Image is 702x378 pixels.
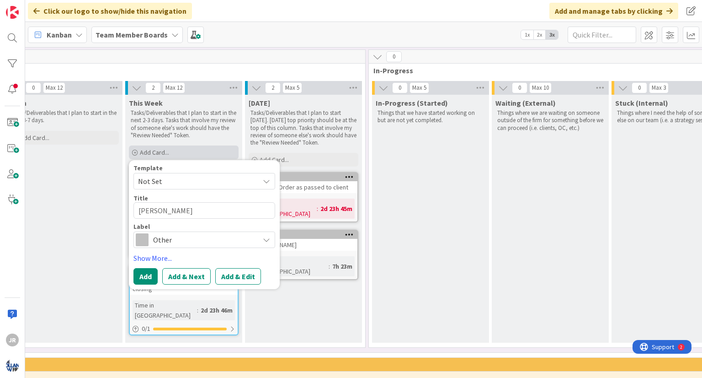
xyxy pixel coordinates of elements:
p: Tasks/Deliverables that I plan to start in the next 2-3 days. Tasks that involve my review of som... [131,109,237,139]
span: Add Card... [260,156,289,164]
div: Max 5 [285,86,299,90]
button: Add & Next [162,268,211,285]
span: : [329,261,330,271]
img: Visit kanbanzone.com [6,6,19,19]
p: Things that we have started working on but are not yet completed. [378,109,484,124]
div: 886 [254,232,357,238]
div: Send out Order as passed to client [250,181,357,193]
button: Add [133,268,158,285]
div: 0/1 [130,323,238,335]
textarea: [PERSON_NAME] [133,202,275,219]
div: 888 [254,174,357,180]
b: Team Member Boards [96,30,168,39]
span: Label [133,223,150,230]
span: : [197,305,198,315]
div: Time in [GEOGRAPHIC_DATA] [252,256,329,276]
div: 2d 23h 45m [318,204,355,214]
div: 7h 23m [330,261,355,271]
span: 0 [512,82,527,93]
div: 2 [48,4,50,11]
span: Add Card... [140,148,169,157]
span: Stuck (Internal) [615,98,668,108]
span: Template [133,165,163,171]
div: Max 10 [532,86,549,90]
span: 0 [632,82,647,93]
div: 2d 23h 46m [198,305,235,315]
a: Show More... [133,253,275,264]
span: Today [249,98,270,108]
span: 2 [145,82,161,93]
div: 886[PERSON_NAME] [250,231,357,251]
span: 0 [392,82,408,93]
div: Max 5 [412,86,426,90]
span: 3x [546,30,558,39]
span: 0 [26,82,41,93]
div: [PERSON_NAME] [250,239,357,251]
div: 886 [250,231,357,239]
span: Support [19,1,42,12]
span: 2x [533,30,546,39]
div: Time in [GEOGRAPHIC_DATA] [252,199,317,219]
p: Things where we are waiting on someone outside of the firm for something before we can proceed (i... [497,109,603,132]
span: Not Set [138,175,252,187]
span: This Week [129,98,163,108]
span: Add Card... [20,134,49,142]
div: 888 [250,173,357,181]
p: Tasks/Deliverables that I plan to start in the next 3-7 days. [11,109,117,124]
span: 0 / 1 [142,324,150,334]
label: Title [133,194,148,202]
span: 2 [265,82,281,93]
div: Max 3 [652,86,666,90]
div: 888Send out Order as passed to client [250,173,357,193]
div: Click our logo to show/hide this navigation [28,3,192,19]
img: avatar [6,359,19,372]
p: Tasks/Deliverables that I plan to start [DATE]. [DATE] top priority should be at the top of this ... [250,109,356,146]
span: 0 [386,51,402,62]
span: In-Progress (Started) [376,98,448,108]
div: Max 12 [46,86,63,90]
span: Kanban [47,29,72,40]
span: 1x [521,30,533,39]
input: Quick Filter... [568,27,636,43]
span: Waiting (External) [495,98,556,108]
span: : [317,204,318,214]
button: Add & Edit [215,268,261,285]
div: Add and manage tabs by clicking [549,3,678,19]
div: Max 12 [165,86,182,90]
span: Other [153,233,255,246]
div: JR [6,334,19,346]
div: Time in [GEOGRAPHIC_DATA] [133,300,197,320]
